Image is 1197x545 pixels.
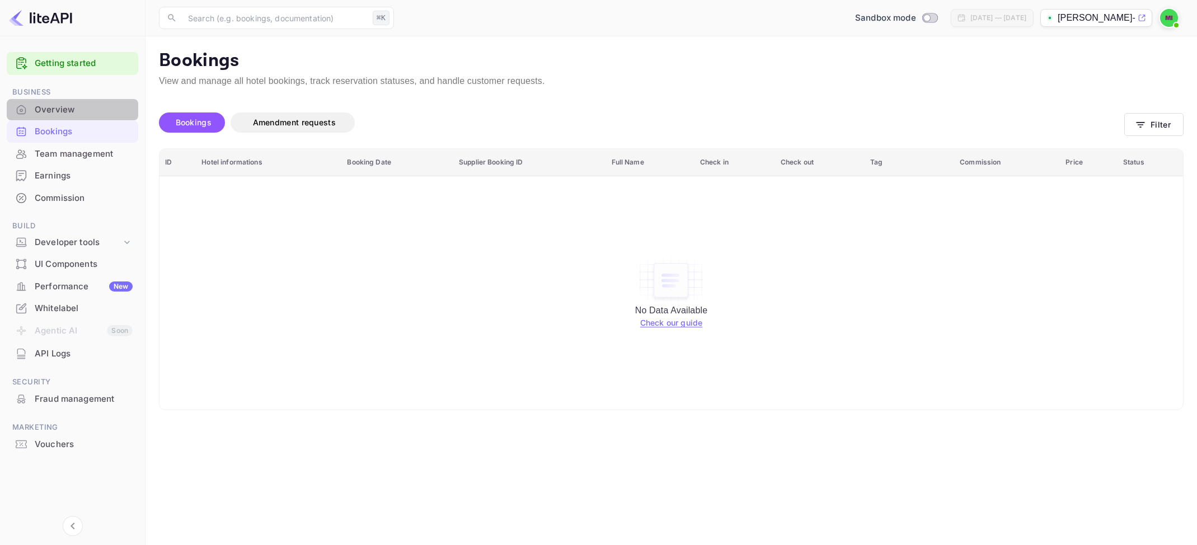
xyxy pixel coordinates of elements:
[7,343,138,365] div: API Logs
[635,304,707,317] p: No Data Available
[35,57,133,70] a: Getting started
[606,149,694,176] th: Full Name
[35,125,133,138] div: Bookings
[7,276,138,298] div: PerformanceNew
[7,253,138,274] a: UI Components
[970,13,1026,23] div: [DATE] — [DATE]
[7,276,138,297] a: PerformanceNew
[855,12,916,25] span: Sandbox mode
[7,143,138,164] a: Team management
[35,302,133,315] div: Whitelabel
[159,112,1124,133] div: account-settings tabs
[7,298,138,318] a: Whitelabel
[7,298,138,320] div: Whitelabel
[7,388,138,409] a: Fraud management
[7,434,138,455] div: Vouchers
[341,149,453,176] th: Booking Date
[1058,11,1135,25] p: [PERSON_NAME]-tagb6.n...
[7,376,138,388] span: Security
[865,149,954,176] th: Tag
[35,393,133,406] div: Fraud management
[7,253,138,275] div: UI Components
[7,233,138,252] div: Developer tools
[954,149,1060,176] th: Commission
[7,434,138,454] a: Vouchers
[7,388,138,410] div: Fraud management
[196,149,341,176] th: Hotel informations
[7,187,138,208] a: Commission
[775,149,865,176] th: Check out
[7,143,138,165] div: Team management
[159,50,1184,72] p: Bookings
[9,9,72,27] img: LiteAPI logo
[640,318,702,327] a: Check our guide
[7,99,138,120] a: Overview
[7,220,138,232] span: Build
[63,516,83,536] button: Collapse navigation
[35,258,133,271] div: UI Components
[35,104,133,116] div: Overview
[1124,113,1184,136] button: Filter
[35,347,133,360] div: API Logs
[35,280,133,293] div: Performance
[35,236,121,249] div: Developer tools
[453,149,605,176] th: Supplier Booking ID
[7,421,138,434] span: Marketing
[35,170,133,182] div: Earnings
[7,86,138,98] span: Business
[7,343,138,364] a: API Logs
[7,165,138,186] a: Earnings
[637,257,705,304] img: empty-state-table.svg
[35,438,133,451] div: Vouchers
[1060,149,1118,176] th: Price
[35,192,133,205] div: Commission
[159,149,1183,410] table: booking table
[7,121,138,142] a: Bookings
[7,52,138,75] div: Getting started
[7,165,138,187] div: Earnings
[1160,9,1178,27] img: mohamed ismail
[373,11,389,25] div: ⌘K
[109,281,133,292] div: New
[694,149,775,176] th: Check in
[1118,149,1183,176] th: Status
[7,99,138,121] div: Overview
[253,118,336,127] span: Amendment requests
[176,118,212,127] span: Bookings
[7,121,138,143] div: Bookings
[851,12,942,25] div: Switch to Production mode
[35,148,133,161] div: Team management
[159,74,1184,88] p: View and manage all hotel bookings, track reservation statuses, and handle customer requests.
[181,7,368,29] input: Search (e.g. bookings, documentation)
[159,149,196,176] th: ID
[7,187,138,209] div: Commission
